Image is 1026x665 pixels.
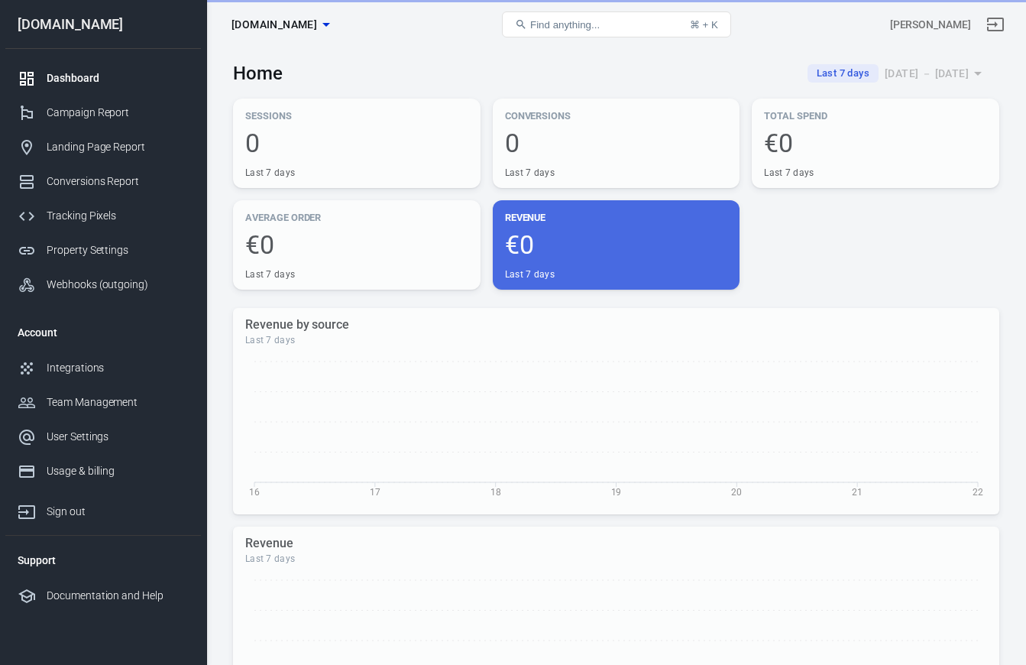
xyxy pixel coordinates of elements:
div: Sign out [47,504,189,520]
a: User Settings [5,420,201,454]
li: Account [5,314,201,351]
div: Account id: mN52Bpol [890,17,971,33]
div: [DOMAIN_NAME] [5,18,201,31]
div: Property Settings [47,242,189,258]
a: Sign out [5,488,201,529]
div: Webhooks (outgoing) [47,277,189,293]
a: Usage & billing [5,454,201,488]
h3: Home [233,63,283,84]
a: Integrations [5,351,201,385]
div: Campaign Report [47,105,189,121]
div: Conversions Report [47,174,189,190]
a: Webhooks (outgoing) [5,268,201,302]
a: Landing Page Report [5,130,201,164]
div: Dashboard [47,70,189,86]
div: ⌘ + K [690,19,718,31]
li: Support [5,542,201,579]
a: Campaign Report [5,96,201,130]
div: Usage & billing [47,463,189,479]
a: Tracking Pixels [5,199,201,233]
div: Landing Page Report [47,139,189,155]
a: Property Settings [5,233,201,268]
a: Sign out [977,6,1014,43]
div: User Settings [47,429,189,445]
span: Find anything... [530,19,600,31]
div: Tracking Pixels [47,208,189,224]
span: leadoussinet.com [231,15,317,34]
div: Team Management [47,394,189,410]
a: Team Management [5,385,201,420]
a: Conversions Report [5,164,201,199]
button: [DOMAIN_NAME] [225,11,335,39]
button: Find anything...⌘ + K [502,11,731,37]
a: Dashboard [5,61,201,96]
div: Documentation and Help [47,588,189,604]
div: Integrations [47,360,189,376]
